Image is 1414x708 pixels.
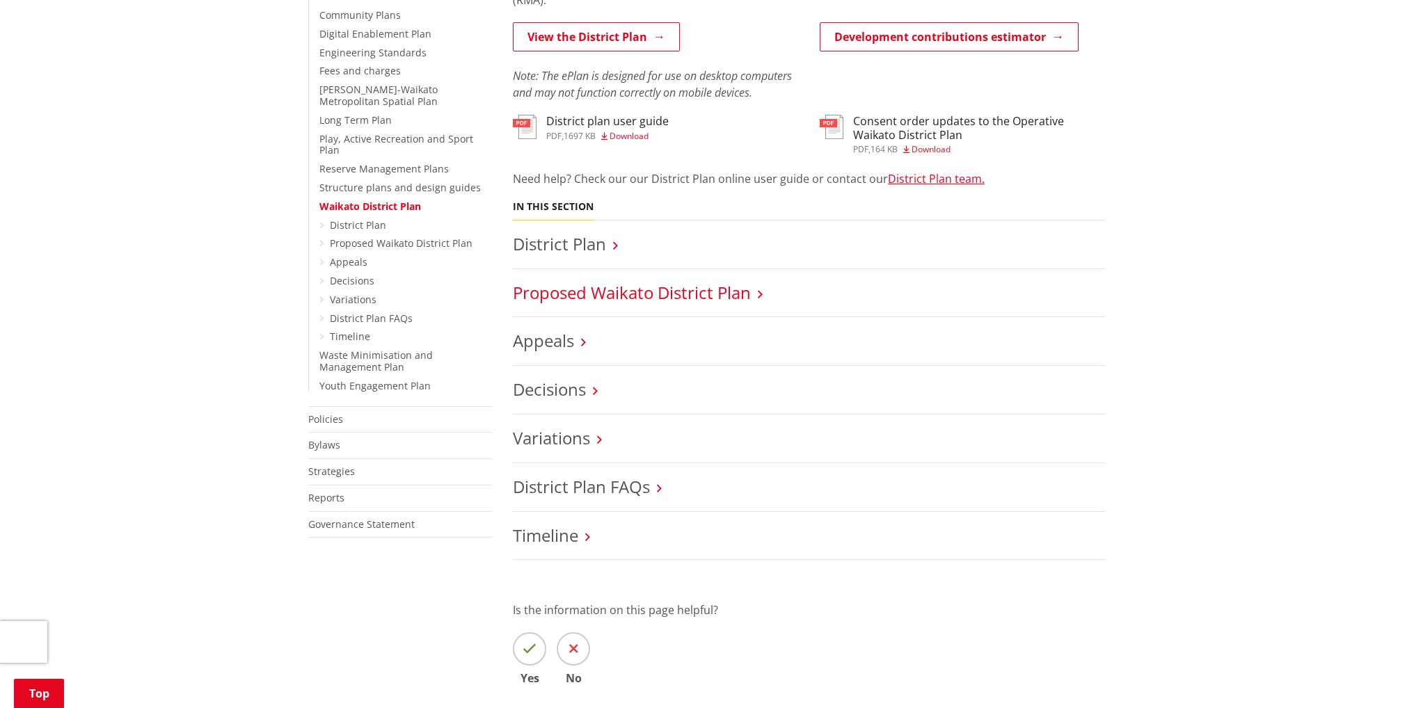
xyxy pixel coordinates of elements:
[319,162,449,175] a: Reserve Management Plans
[330,330,370,343] a: Timeline
[319,348,433,373] a: Waste Minimisation and Management Plan
[513,68,792,100] em: Note: The ePlan is designed for use on desktop computers and may not function correctly on mobile...
[610,130,649,142] span: Download
[513,329,574,352] a: Appeals
[319,132,473,157] a: Play, Active Recreation and Sport Plan
[513,170,1106,187] p: Need help? Check our our District Plan online user guide or contact our
[513,232,606,255] a: District Plan
[853,115,1106,141] h3: Consent order updates to the Operative Waikato District Plan
[513,22,680,51] a: View the District Plan
[513,378,586,401] a: Decisions
[557,673,590,684] span: No
[513,426,590,449] a: Variations
[513,281,751,304] a: Proposed Waikato District Plan
[853,143,868,155] span: pdf
[319,46,427,59] a: Engineering Standards
[330,255,367,268] a: Appeals
[564,130,596,142] span: 1697 KB
[513,201,594,213] h5: In this section
[546,132,669,140] div: ,
[308,491,344,504] a: Reports
[330,293,376,306] a: Variations
[330,312,413,325] a: District Plan FAQs
[319,8,401,22] a: Community Plans
[330,218,386,232] a: District Plan
[308,517,415,531] a: Governance Statement
[820,115,843,139] img: document-pdf.svg
[912,143,951,155] span: Download
[888,171,985,186] a: District Plan team.
[546,130,562,142] span: pdf
[330,236,472,250] a: Proposed Waikato District Plan
[308,465,355,478] a: Strategies
[853,145,1106,154] div: ,
[546,115,669,128] h3: District plan user guide
[820,115,1106,153] a: Consent order updates to the Operative Waikato District Plan pdf,164 KB Download
[319,113,392,127] a: Long Term Plan
[319,200,421,213] a: Waikato District Plan
[308,438,340,451] a: Bylaws
[513,602,1106,618] p: Is the information on this page helpful?
[330,274,374,287] a: Decisions
[513,115,669,140] a: District plan user guide pdf,1697 KB Download
[1350,650,1400,700] iframe: Messenger Launcher
[319,379,431,392] a: Youth Engagement Plan
[871,143,898,155] span: 164 KB
[308,412,343,426] a: Policies
[513,115,537,139] img: document-pdf.svg
[820,22,1079,51] a: Development contributions estimator
[319,181,481,194] a: Structure plans and design guides
[319,27,431,40] a: Digital Enablement Plan
[14,679,64,708] a: Top
[513,524,578,547] a: Timeline
[319,64,401,77] a: Fees and charges
[513,475,650,498] a: District Plan FAQs
[319,83,438,108] a: [PERSON_NAME]-Waikato Metropolitan Spatial Plan
[513,673,546,684] span: Yes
